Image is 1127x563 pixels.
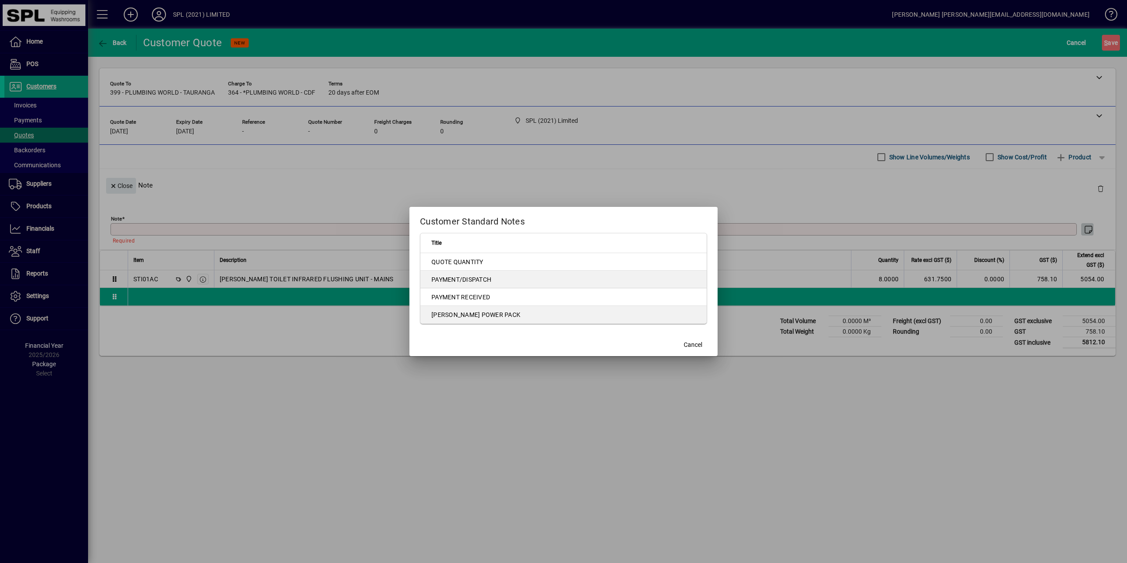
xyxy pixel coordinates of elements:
[420,271,707,288] td: PAYMENT/DISPATCH
[684,340,702,350] span: Cancel
[420,253,707,271] td: QUOTE QUANTITY
[420,306,707,324] td: [PERSON_NAME] POWER PACK
[420,288,707,306] td: PAYMENT RECEIVED
[679,337,707,353] button: Cancel
[431,238,442,248] span: Title
[409,207,718,232] h2: Customer Standard Notes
